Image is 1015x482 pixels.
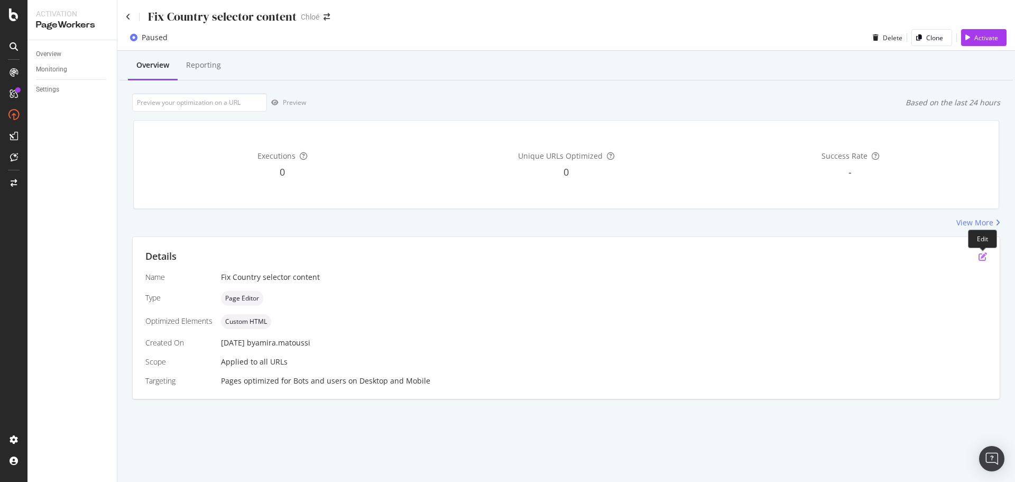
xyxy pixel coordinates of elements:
[36,84,59,95] div: Settings
[145,316,213,326] div: Optimized Elements
[906,97,1000,108] div: Based on the last 24 hours
[142,32,168,43] div: Paused
[36,64,67,75] div: Monitoring
[961,29,1007,46] button: Activate
[145,272,213,283] div: Name
[221,338,987,348] div: [DATE]
[564,166,569,178] span: 0
[324,13,330,21] div: arrow-right-arrow-left
[36,8,108,19] div: Activation
[293,376,346,386] div: Bots and users
[280,166,285,178] span: 0
[132,93,267,112] input: Preview your optimization on a URL
[979,446,1004,471] div: Open Intercom Messenger
[221,272,987,283] div: Fix Country selector content
[257,151,296,161] span: Executions
[883,33,902,42] div: Delete
[148,8,297,25] div: Fix Country selector content
[956,217,993,228] div: View More
[145,250,177,263] div: Details
[186,60,221,70] div: Reporting
[145,293,213,303] div: Type
[225,319,267,325] span: Custom HTML
[221,291,263,306] div: neutral label
[221,376,987,386] div: Pages optimized for on
[974,33,998,42] div: Activate
[267,94,306,111] button: Preview
[136,60,169,70] div: Overview
[359,376,430,386] div: Desktop and Mobile
[956,217,1000,228] a: View More
[36,84,109,95] a: Settings
[283,98,306,107] div: Preview
[518,151,603,161] span: Unique URLs Optimized
[968,230,997,248] div: Edit
[36,49,109,60] a: Overview
[221,314,271,329] div: neutral label
[225,295,259,302] span: Page Editor
[126,13,131,21] a: Click to go back
[36,64,109,75] a: Monitoring
[848,166,852,178] span: -
[979,252,987,261] div: pen-to-square
[36,19,108,31] div: PageWorkers
[145,357,213,367] div: Scope
[145,376,213,386] div: Targeting
[822,151,868,161] span: Success Rate
[911,29,952,46] button: Clone
[145,272,987,386] div: Applied to all URLs
[145,338,213,348] div: Created On
[36,49,61,60] div: Overview
[247,338,310,348] div: by amira.matoussi
[869,29,902,46] button: Delete
[926,33,943,42] div: Clone
[301,12,319,22] div: Chloé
